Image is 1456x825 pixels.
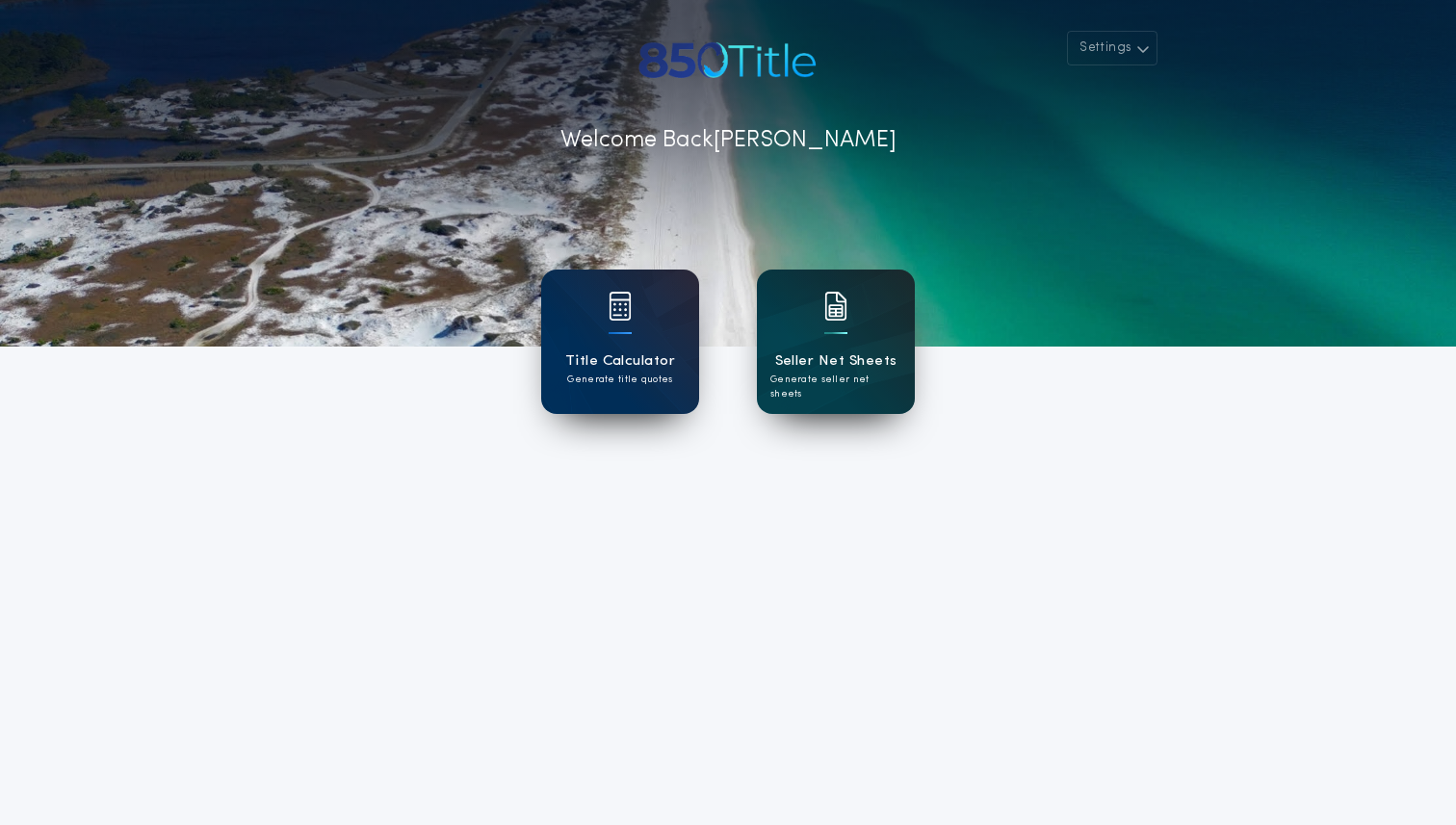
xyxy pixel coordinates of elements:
img: account-logo [634,31,821,89]
p: Generate seller net sheets [770,373,901,401]
button: Settings [1067,31,1157,65]
h1: Seller Net Sheets [775,350,897,373]
img: card icon [824,292,847,321]
img: card icon [609,292,632,321]
a: card iconTitle CalculatorGenerate title quotes [541,270,699,414]
p: Welcome Back [PERSON_NAME] [560,123,897,158]
a: card iconSeller Net SheetsGenerate seller net sheets [757,270,915,414]
p: Generate title quotes [567,373,672,387]
h1: Title Calculator [565,350,675,373]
